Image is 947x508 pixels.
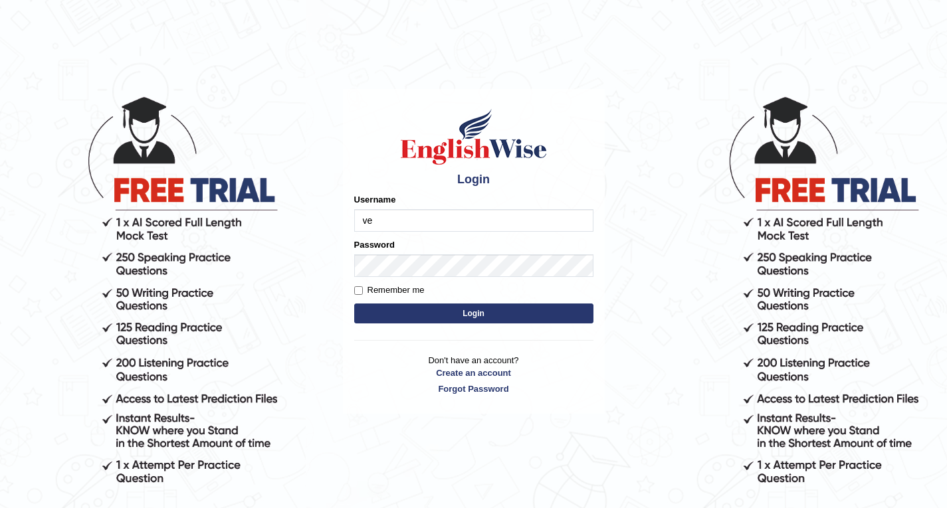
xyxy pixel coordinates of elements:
label: Remember me [354,284,425,297]
button: Login [354,303,593,323]
input: Remember me [354,286,363,295]
p: Don't have an account? [354,354,593,395]
a: Forgot Password [354,382,593,395]
label: Username [354,193,396,206]
img: Logo of English Wise sign in for intelligent practice with AI [398,107,550,167]
h4: Login [354,173,593,187]
label: Password [354,238,395,251]
a: Create an account [354,367,593,379]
